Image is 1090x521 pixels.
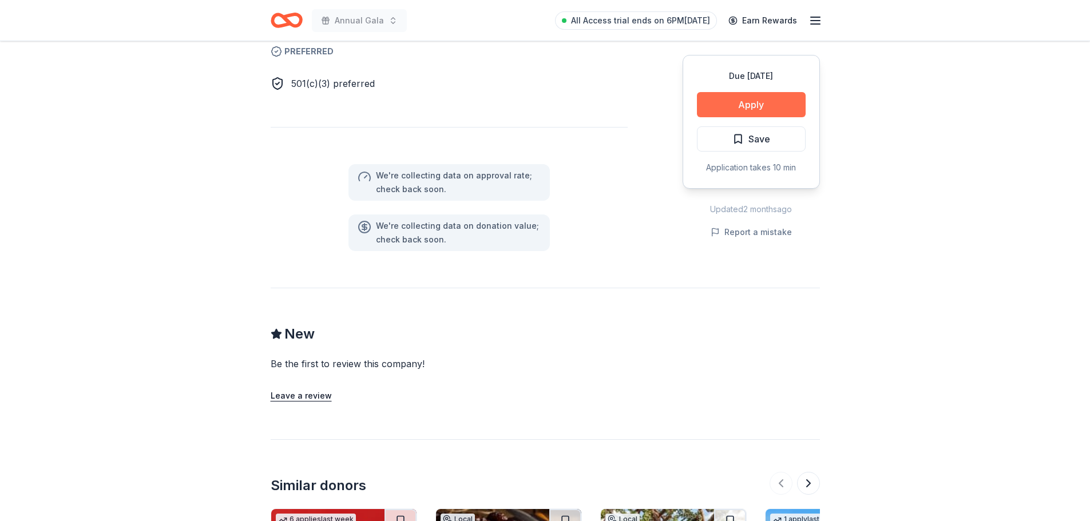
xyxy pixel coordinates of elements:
[555,11,717,30] a: All Access trial ends on 6PM[DATE]
[376,219,541,246] div: We ' re collecting data on donation value ; check back soon.
[271,389,332,403] button: Leave a review
[697,126,806,152] button: Save
[376,169,541,196] div: We ' re collecting data on approval rate ; check back soon.
[312,9,407,32] button: Annual Gala
[335,14,384,27] span: Annual Gala
[571,14,710,27] span: All Access trial ends on 6PM[DATE]
[271,357,564,371] div: Be the first to review this company!
[722,10,804,31] a: Earn Rewards
[271,476,366,495] div: Similar donors
[697,92,806,117] button: Apply
[697,69,806,83] div: Due [DATE]
[697,161,806,174] div: Application takes 10 min
[748,132,770,146] span: Save
[683,202,820,216] div: Updated 2 months ago
[291,78,375,89] span: 501(c)(3) preferred
[271,45,628,58] span: Preferred
[271,7,303,34] a: Home
[284,325,315,343] span: New
[711,225,792,239] button: Report a mistake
